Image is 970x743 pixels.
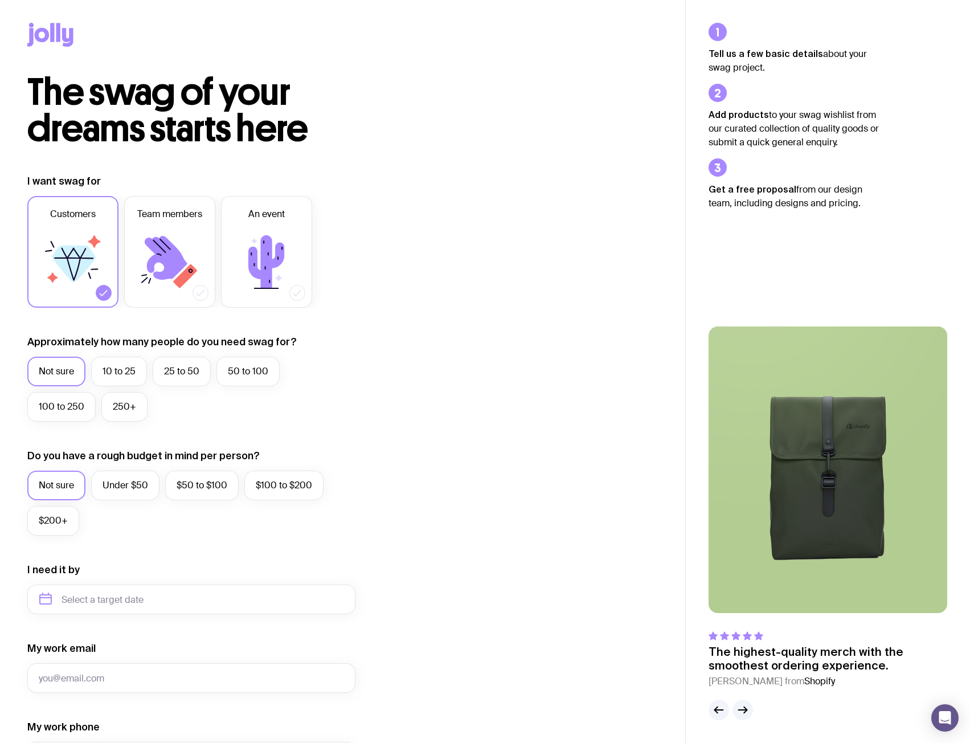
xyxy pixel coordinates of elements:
strong: Tell us a few basic details [709,48,823,59]
input: you@email.com [27,663,355,693]
label: 50 to 100 [216,357,280,386]
span: The swag of your dreams starts here [27,70,308,151]
span: Team members [137,207,202,221]
strong: Add products [709,109,769,120]
label: $200+ [27,506,79,536]
span: An event [248,207,285,221]
label: Not sure [27,471,85,500]
label: $100 to $200 [244,471,324,500]
p: to your swag wishlist from our curated collection of quality goods or submit a quick general enqu... [709,108,879,149]
p: about your swag project. [709,47,879,75]
input: Select a target date [27,585,355,614]
label: Under $50 [91,471,159,500]
strong: Get a free proposal [709,184,796,194]
label: $50 to $100 [165,471,239,500]
label: 10 to 25 [91,357,147,386]
label: Not sure [27,357,85,386]
span: Customers [50,207,96,221]
div: Open Intercom Messenger [931,704,959,732]
label: Approximately how many people do you need swag for? [27,335,297,349]
label: 100 to 250 [27,392,96,422]
label: My work email [27,642,96,655]
cite: [PERSON_NAME] from [709,675,947,688]
label: Do you have a rough budget in mind per person? [27,449,260,463]
label: I need it by [27,563,80,577]
label: 25 to 50 [153,357,211,386]
span: Shopify [804,675,835,687]
label: 250+ [101,392,148,422]
label: I want swag for [27,174,101,188]
label: My work phone [27,720,100,734]
p: The highest-quality merch with the smoothest ordering experience. [709,645,947,672]
p: from our design team, including designs and pricing. [709,182,879,210]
